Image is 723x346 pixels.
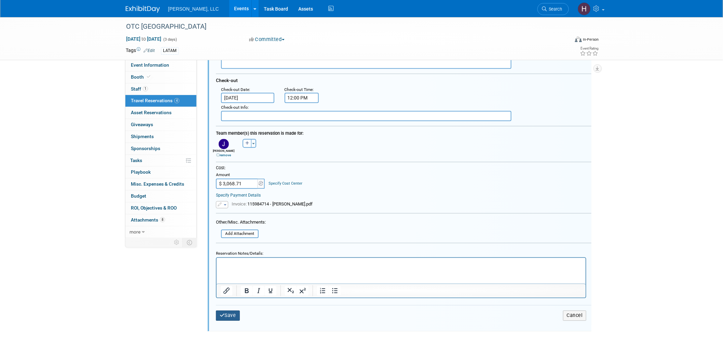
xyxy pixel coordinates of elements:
div: Team member(s) this reservation is made for: [216,127,591,137]
button: Numbered list [317,286,329,295]
span: 4 [174,98,179,103]
span: Tasks [130,158,142,163]
span: more [129,229,140,235]
button: Save [216,310,240,320]
span: 8 [160,217,165,222]
iframe: Rich Text Area [217,258,586,283]
span: Misc. Expenses & Credits [131,181,184,187]
button: Insert/edit link [221,286,232,295]
span: 1 [143,86,148,91]
div: OTC [GEOGRAPHIC_DATA] [124,21,559,33]
button: Italic [253,286,264,295]
a: more [125,226,196,238]
span: ROI, Objectives & ROO [131,205,177,211]
i: Booth reservation complete [147,75,150,79]
div: Event Format [529,36,599,46]
button: Bold [241,286,253,295]
span: [DATE] [DATE] [126,36,162,42]
small: : [221,105,249,110]
a: Search [537,3,569,15]
img: Format-Inperson.png [575,37,582,42]
a: remove [216,153,231,157]
a: ROI, Objectives & ROO [125,202,196,214]
a: Attachments8 [125,214,196,226]
span: Asset Reservations [131,110,172,115]
small: : [285,87,314,92]
a: Tasks [125,155,196,167]
a: Event Information [125,59,196,71]
a: Edit [144,48,155,53]
span: Check-out Time [285,87,313,92]
div: Event Rating [580,47,599,50]
a: Travel Reservations4 [125,95,196,107]
span: [PERSON_NAME], LLC [168,6,219,12]
img: ExhibitDay [126,6,160,13]
small: : [221,87,250,92]
div: [PERSON_NAME] [213,149,235,157]
span: Giveaways [131,122,153,127]
span: Staff [131,86,148,92]
a: Budget [125,190,196,202]
button: Bullet list [329,286,341,295]
span: Playbook [131,169,151,175]
span: Shipments [131,134,154,139]
span: Attachments [131,217,165,223]
button: Underline [265,286,276,295]
button: Superscript [297,286,309,295]
a: Playbook [125,167,196,178]
button: Subscript [285,286,297,295]
span: Budget [131,193,146,199]
div: Reservation Notes/Details: [216,248,586,257]
span: Event Information [131,62,169,68]
a: Asset Reservations [125,107,196,119]
span: Booth [131,74,152,80]
span: Travel Reservations [131,98,179,103]
span: Sponsorships [131,146,160,151]
img: J.jpg [219,139,229,149]
a: Booth [125,71,196,83]
a: Staff1 [125,83,196,95]
span: Invoice: [232,201,247,207]
span: Check-out [216,78,238,83]
span: to [140,36,147,42]
span: (3 days) [163,37,177,42]
a: Misc. Expenses & Credits [125,178,196,190]
span: Check-out Date [221,87,249,92]
div: LATAM [161,47,179,54]
td: Toggle Event Tabs [183,238,197,247]
button: Committed [247,36,287,43]
div: In-Person [583,37,599,42]
a: Specify Cost Center [269,181,303,186]
span: Search [547,6,562,12]
a: Specify Payment Details [216,193,261,198]
td: Tags [126,47,155,55]
a: Shipments [125,131,196,143]
span: 115984714 - [PERSON_NAME].pdf [232,201,313,207]
img: Hannah Mulholland [578,2,591,15]
div: Other/Misc. Attachments: [216,219,266,227]
a: Sponsorships [125,143,196,155]
button: Cancel [563,310,586,320]
div: Cost: [216,165,591,171]
div: Amount [216,172,265,178]
span: Check-out Info [221,105,248,110]
a: Giveaways [125,119,196,131]
td: Personalize Event Tab Strip [171,238,183,247]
